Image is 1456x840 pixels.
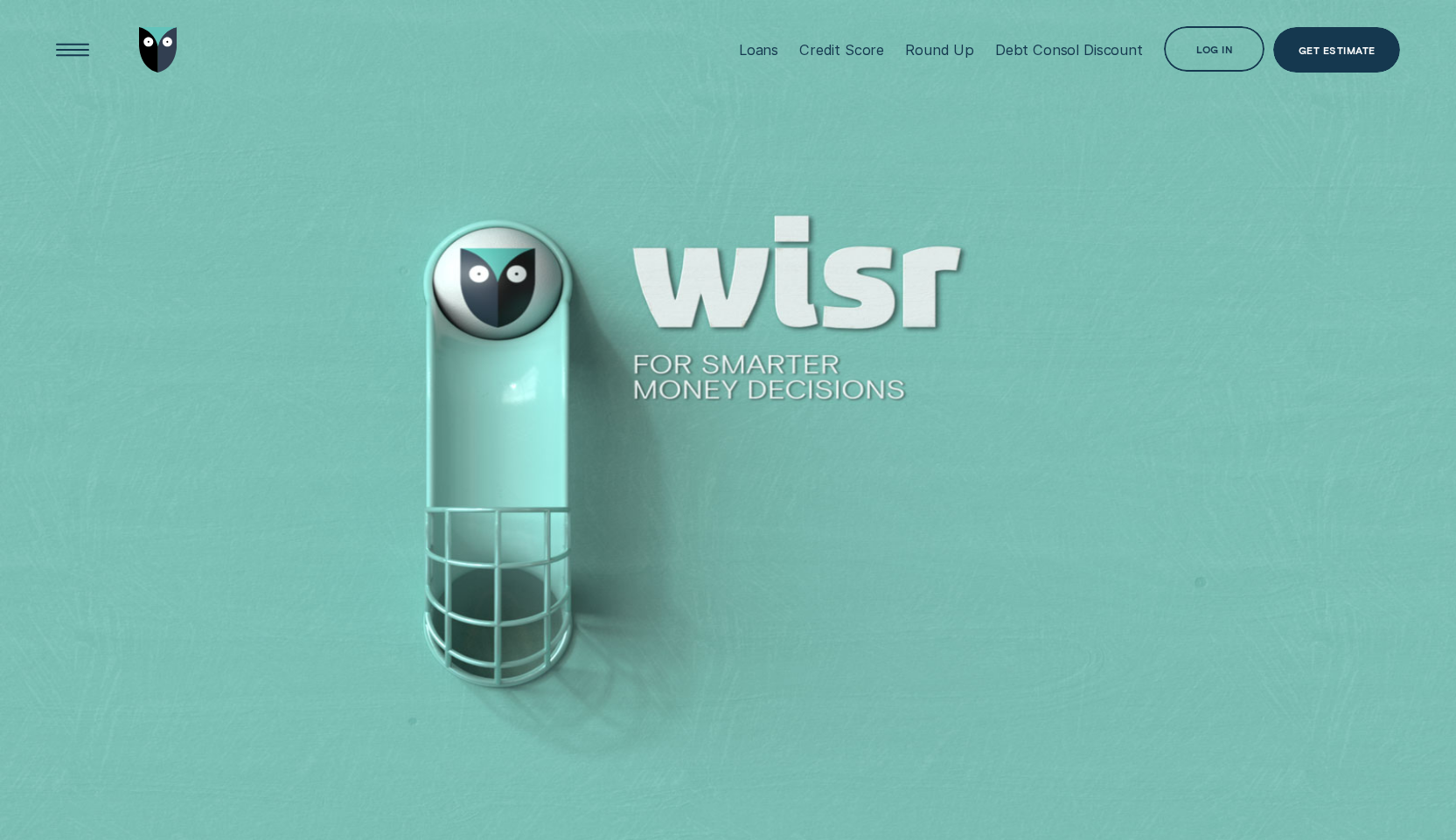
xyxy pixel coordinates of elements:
[905,41,974,59] div: Round Up
[1164,26,1265,72] button: Log in
[799,41,884,59] div: Credit Score
[739,41,778,59] div: Loans
[1273,27,1400,73] a: Get Estimate
[139,27,177,73] img: Wisr
[995,41,1143,59] div: Debt Consol Discount
[50,27,95,73] button: Open Menu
